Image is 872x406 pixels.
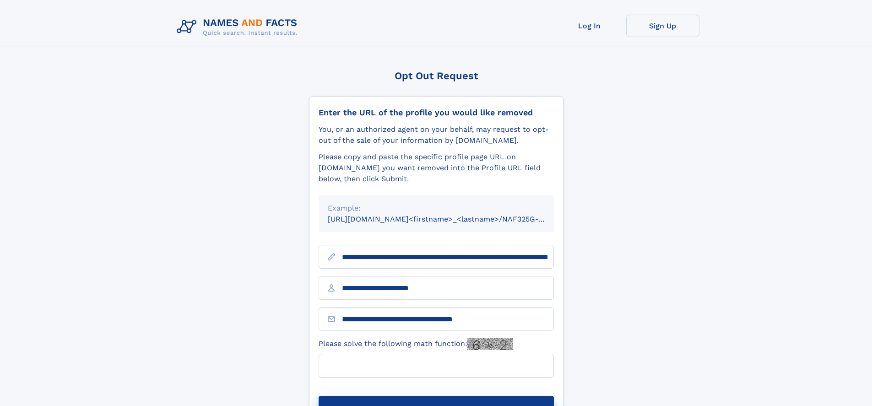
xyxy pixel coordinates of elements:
label: Please solve the following math function: [319,338,513,350]
small: [URL][DOMAIN_NAME]<firstname>_<lastname>/NAF325G-xxxxxxxx [328,215,571,223]
a: Log In [553,15,626,37]
div: Example: [328,203,545,214]
div: Opt Out Request [309,70,563,81]
div: Enter the URL of the profile you would like removed [319,108,554,118]
img: Logo Names and Facts [173,15,305,39]
a: Sign Up [626,15,699,37]
div: You, or an authorized agent on your behalf, may request to opt-out of the sale of your informatio... [319,124,554,146]
div: Please copy and paste the specific profile page URL on [DOMAIN_NAME] you want removed into the Pr... [319,152,554,184]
